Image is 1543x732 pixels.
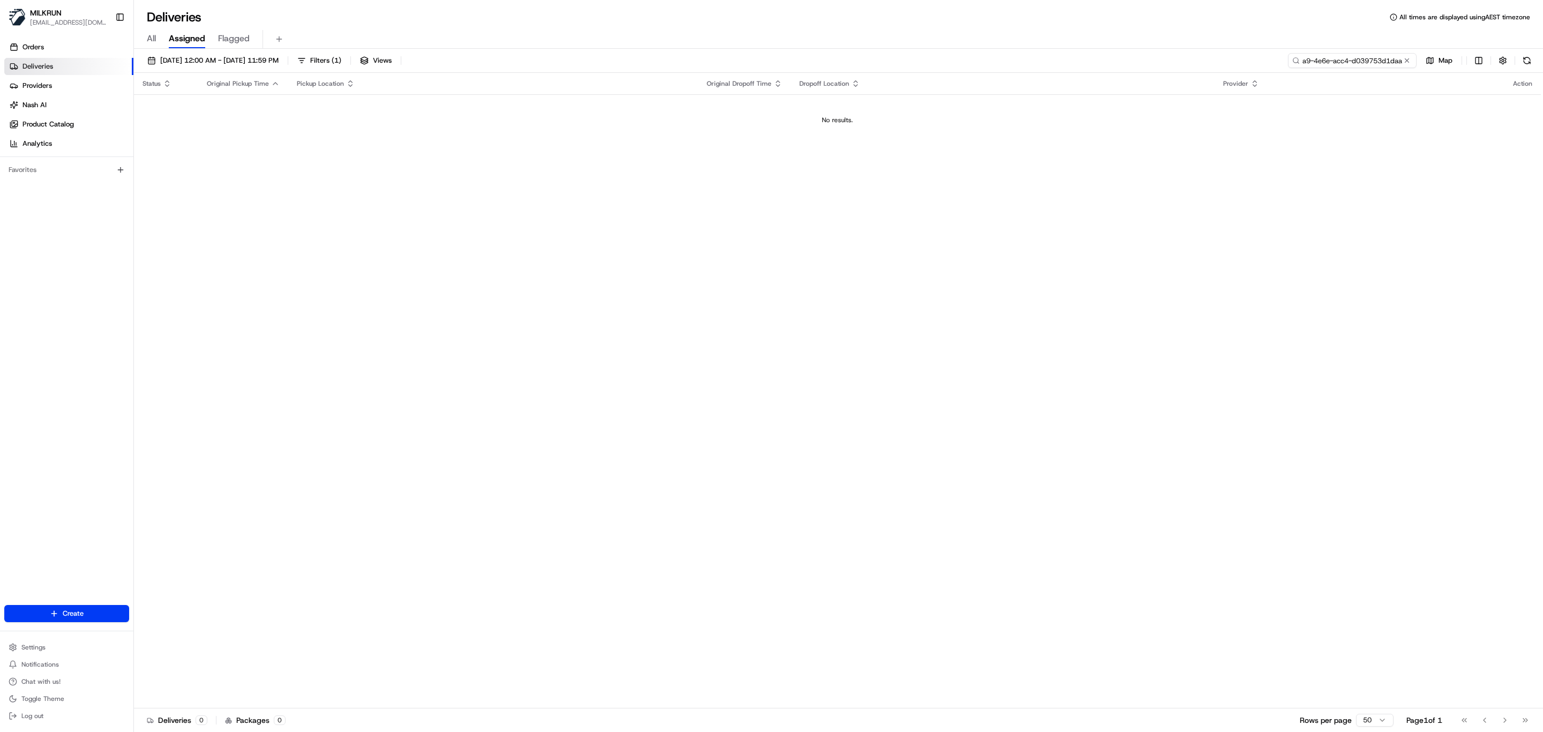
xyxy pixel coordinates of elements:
[30,8,62,18] button: MILKRUN
[21,643,46,652] span: Settings
[23,81,52,91] span: Providers
[1399,13,1530,21] span: All times are displayed using AEST timezone
[4,58,133,75] a: Deliveries
[707,79,771,88] span: Original Dropoff Time
[4,4,111,30] button: MILKRUNMILKRUN[EMAIL_ADDRESS][DOMAIN_NAME]
[332,56,341,65] span: ( 1 )
[293,53,346,68] button: Filters(1)
[160,56,279,65] span: [DATE] 12:00 AM - [DATE] 11:59 PM
[225,715,286,726] div: Packages
[1406,715,1442,726] div: Page 1 of 1
[4,708,129,723] button: Log out
[799,79,849,88] span: Dropoff Location
[310,56,341,65] span: Filters
[143,53,283,68] button: [DATE] 12:00 AM - [DATE] 11:59 PM
[147,32,156,45] span: All
[21,694,64,703] span: Toggle Theme
[4,116,133,133] a: Product Catalog
[138,116,1537,124] div: No results.
[1300,715,1352,726] p: Rows per page
[9,9,26,26] img: MILKRUN
[218,32,250,45] span: Flagged
[4,161,129,178] div: Favorites
[1439,56,1452,65] span: Map
[4,135,133,152] a: Analytics
[23,100,47,110] span: Nash AI
[147,715,207,726] div: Deliveries
[21,712,43,720] span: Log out
[274,715,286,725] div: 0
[4,674,129,689] button: Chat with us!
[169,32,205,45] span: Assigned
[4,77,133,94] a: Providers
[4,640,129,655] button: Settings
[4,39,133,56] a: Orders
[30,18,107,27] button: [EMAIL_ADDRESS][DOMAIN_NAME]
[355,53,396,68] button: Views
[4,605,129,622] button: Create
[23,119,74,129] span: Product Catalog
[23,139,52,148] span: Analytics
[1513,79,1532,88] div: Action
[21,677,61,686] span: Chat with us!
[4,691,129,706] button: Toggle Theme
[4,657,129,672] button: Notifications
[1223,79,1248,88] span: Provider
[4,96,133,114] a: Nash AI
[23,42,44,52] span: Orders
[23,62,53,71] span: Deliveries
[21,660,59,669] span: Notifications
[196,715,207,725] div: 0
[373,56,392,65] span: Views
[147,9,201,26] h1: Deliveries
[297,79,344,88] span: Pickup Location
[63,609,84,618] span: Create
[1421,53,1457,68] button: Map
[143,79,161,88] span: Status
[1288,53,1417,68] input: Type to search
[1519,53,1534,68] button: Refresh
[207,79,269,88] span: Original Pickup Time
